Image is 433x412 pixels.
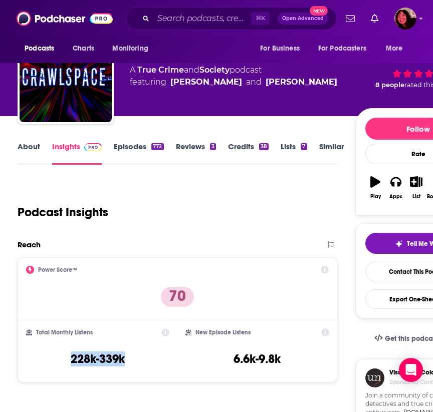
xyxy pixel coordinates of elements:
[367,10,382,27] a: Show notifications dropdown
[176,142,216,165] a: Reviews3
[137,65,184,75] a: True Crime
[319,142,344,165] a: Similar
[379,39,415,58] button: open menu
[399,358,423,382] div: Open Intercom Messenger
[394,8,416,30] img: User Profile
[161,287,194,307] p: 70
[71,351,125,366] h3: 228k-339k
[260,42,300,56] span: For Business
[114,142,163,165] a: Episodes772
[246,76,262,88] span: and
[73,42,94,56] span: Charts
[281,142,307,165] a: Lists7
[310,6,328,16] span: New
[282,16,324,21] span: Open Advanced
[66,39,100,58] a: Charts
[195,329,251,336] h2: New Episode Listens
[18,142,40,165] a: About
[184,65,199,75] span: and
[210,143,216,150] div: 3
[112,42,148,56] span: Monitoring
[266,76,337,88] a: Lance Reenstierna
[342,10,359,27] a: Show notifications dropdown
[412,194,420,200] div: List
[228,142,269,165] a: Credits38
[394,8,416,30] button: Show profile menu
[259,143,269,150] div: 38
[370,194,381,200] div: Play
[105,39,161,58] button: open menu
[18,39,67,58] button: open menu
[318,42,366,56] span: For Podcasters
[251,12,270,25] span: ⌘ K
[126,7,337,30] div: Search podcasts, credits, & more...
[17,9,113,28] img: Podchaser - Follow, Share and Rate Podcasts
[365,170,386,206] button: Play
[52,142,102,165] a: InsightsPodchaser Pro
[406,170,426,206] button: List
[199,65,230,75] a: Society
[84,143,102,151] img: Podchaser Pro
[130,76,337,88] span: featuring
[278,13,328,25] button: Open AdvancedNew
[395,240,403,248] img: tell me why sparkle
[20,30,112,122] img: Crawlspace - True Crime & Mysteries
[365,368,384,387] img: coldCase.18b32719.png
[36,329,93,336] h2: Total Monthly Listens
[312,39,381,58] button: open menu
[130,64,337,88] div: A podcast
[38,266,77,273] h2: Power Score™
[170,76,242,88] a: Tim Pilleri
[389,194,402,200] div: Apps
[25,42,54,56] span: Podcasts
[253,39,312,58] button: open menu
[394,8,416,30] span: Logged in as Kathryn-Musilek
[18,240,41,249] h2: Reach
[386,42,403,56] span: More
[151,143,163,150] div: 772
[234,351,281,366] h3: 6.6k-9.8k
[375,81,404,89] span: 8 people
[385,170,406,206] button: Apps
[153,11,251,27] input: Search podcasts, credits, & more...
[301,143,307,150] div: 7
[18,205,108,220] h1: Podcast Insights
